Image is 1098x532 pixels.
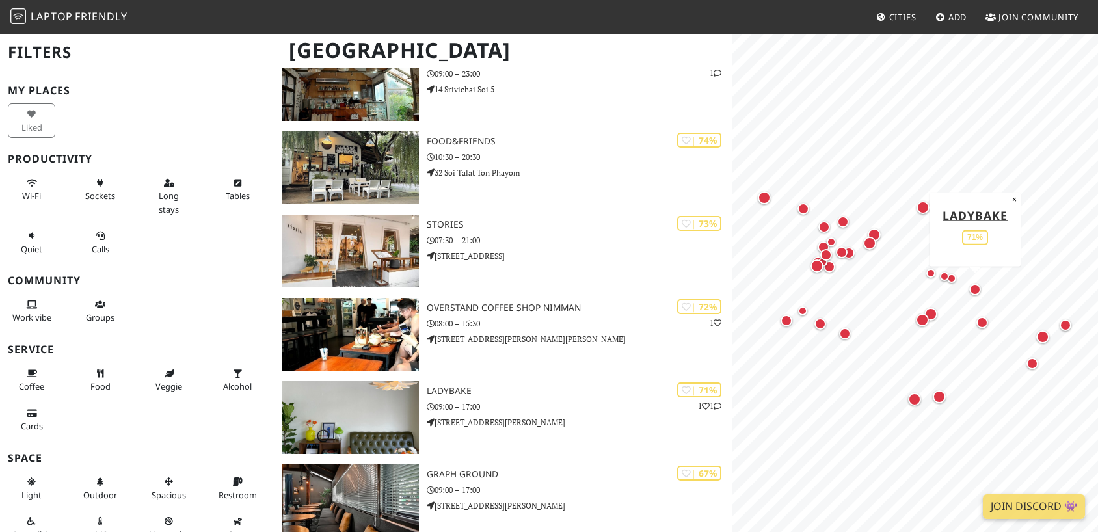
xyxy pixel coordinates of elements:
a: Food&Friends | 74% Food&Friends 10:30 – 20:30 32 Soi Talat Ton Phayom [274,131,732,204]
div: Map marker [833,244,850,261]
span: Food [90,380,111,392]
p: 32 Soi Talat Ton Phayom [427,166,732,179]
span: Laptop [31,9,73,23]
a: Overstand Coffee Shop NIMMAN | 72% 1 Overstand Coffee Shop NIMMAN 08:00 – 15:30 [STREET_ADDRESS][... [274,298,732,371]
div: Map marker [865,226,883,244]
span: Alcohol [223,380,252,392]
button: Cards [8,403,55,437]
button: Close popup [1008,192,1021,206]
span: Long stays [159,190,179,215]
div: Map marker [816,219,833,235]
p: 1 1 [698,400,721,412]
p: 14 Srivichai Soi 5 [427,83,732,96]
div: Map marker [840,245,857,261]
a: Ladybake [943,207,1008,222]
div: Map marker [913,311,931,329]
div: Map marker [1024,355,1041,372]
a: Add [930,5,972,29]
button: Restroom [214,471,261,505]
div: Map marker [937,269,952,284]
div: Map marker [835,213,851,230]
span: Outdoor area [83,489,117,501]
div: Map marker [815,239,832,256]
h3: Overstand Coffee Shop NIMMAN [427,302,732,313]
span: Restroom [219,489,257,501]
h3: My Places [8,85,267,97]
button: Light [8,471,55,505]
button: Groups [77,294,124,328]
div: Map marker [930,388,948,406]
div: 71% [962,230,988,245]
span: Friendly [75,9,127,23]
button: Food [77,363,124,397]
span: Spacious [152,489,186,501]
div: Map marker [778,312,795,329]
div: Map marker [837,325,853,342]
h3: Community [8,274,267,287]
p: 10:30 – 20:30 [427,151,732,163]
div: Map marker [818,246,835,263]
button: Calls [77,225,124,259]
h3: GRAPH ground [427,469,732,480]
img: Ladybake [282,381,419,454]
div: Map marker [1057,317,1074,334]
button: Outdoor [77,471,124,505]
p: 08:00 – 15:30 [427,317,732,330]
h3: STORIES [427,219,732,230]
h1: [GEOGRAPHIC_DATA] [278,33,729,68]
div: Map marker [808,257,826,275]
h2: Filters [8,33,267,72]
img: LaptopFriendly [10,8,26,24]
div: | 67% [677,466,721,481]
div: Map marker [795,303,810,319]
a: LaptopFriendly LaptopFriendly [10,6,127,29]
div: Map marker [905,390,924,408]
span: Credit cards [21,420,43,432]
div: Map marker [821,258,838,275]
div: Map marker [810,254,827,271]
a: Cities [871,5,922,29]
a: Ladybake | 71% 11 Ladybake 09:00 – 17:00 [STREET_ADDRESS][PERSON_NAME] [274,381,732,454]
span: People working [12,312,51,323]
button: Spacious [145,471,193,505]
div: Map marker [922,305,940,323]
p: 1 [710,317,721,329]
button: Work vibe [8,294,55,328]
p: [STREET_ADDRESS][PERSON_NAME][PERSON_NAME] [427,333,732,345]
p: [STREET_ADDRESS][PERSON_NAME] [427,416,732,429]
button: Tables [214,172,261,207]
div: | 73% [677,216,721,231]
img: The Barn Eatery And Design [282,48,419,121]
span: Veggie [155,380,182,392]
button: Veggie [145,363,193,397]
span: Join Community [998,11,1078,23]
div: Map marker [815,254,831,270]
div: | 71% [677,382,721,397]
button: Alcohol [214,363,261,397]
span: Group tables [86,312,114,323]
a: STORIES | 73% STORIES 07:30 – 21:00 [STREET_ADDRESS] [274,215,732,287]
h3: Productivity [8,153,267,165]
span: Natural light [21,489,42,501]
p: 09:00 – 17:00 [427,484,732,496]
div: | 74% [677,133,721,148]
a: The Barn Eatery And Design | 75% 1 The Barn Eatery And Design 09:00 – 23:00 14 Srivichai Soi 5 [274,48,732,121]
div: Map marker [1034,328,1052,346]
span: Power sockets [85,190,115,202]
button: Quiet [8,225,55,259]
p: 09:00 – 17:00 [427,401,732,413]
div: Map marker [823,234,839,250]
span: Stable Wi-Fi [22,190,41,202]
img: Overstand Coffee Shop NIMMAN [282,298,419,371]
h3: Food&Friends [427,136,732,147]
div: Map marker [914,198,932,217]
span: Video/audio calls [92,243,109,255]
button: Long stays [145,172,193,220]
span: Cities [889,11,917,23]
p: [STREET_ADDRESS][PERSON_NAME] [427,499,732,512]
div: Map marker [967,281,984,298]
img: Food&Friends [282,131,419,204]
div: Map marker [755,189,773,207]
div: Map marker [795,200,812,217]
div: Map marker [812,315,829,332]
